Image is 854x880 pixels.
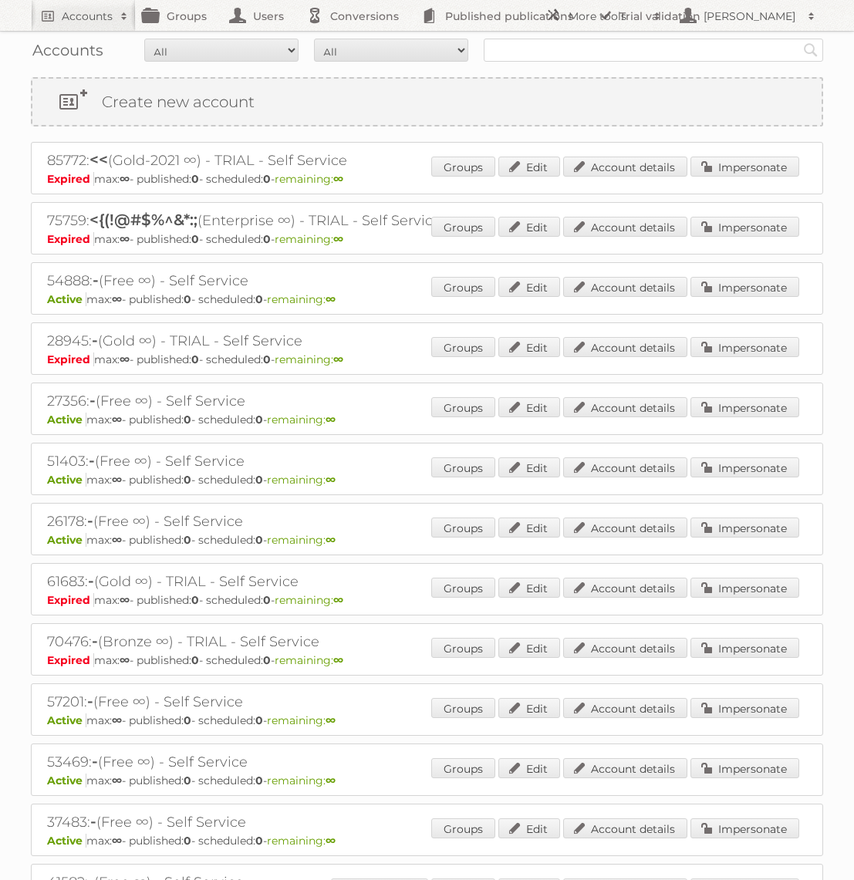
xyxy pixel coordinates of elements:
input: Search [799,39,822,62]
span: - [87,511,93,530]
strong: ∞ [112,413,122,427]
h2: 70476: (Bronze ∞) - TRIAL - Self Service [47,632,587,652]
a: Groups [431,818,495,838]
p: max: - published: - scheduled: - [47,232,807,246]
strong: ∞ [112,834,122,848]
strong: ∞ [120,172,130,186]
span: <{(!@#$%^&*:; [89,211,197,229]
a: Impersonate [690,337,799,357]
h2: 53469: (Free ∞) - Self Service [47,752,587,772]
span: - [89,451,95,470]
strong: ∞ [326,413,336,427]
a: Account details [563,638,687,658]
span: - [87,692,93,710]
strong: ∞ [326,713,336,727]
strong: 0 [255,834,263,848]
strong: 0 [255,533,263,547]
span: remaining: [275,352,343,366]
strong: 0 [263,232,271,246]
a: Groups [431,157,495,177]
span: - [88,571,94,590]
a: Edit [498,217,560,237]
strong: 0 [263,653,271,667]
a: Groups [431,277,495,297]
a: Groups [431,217,495,237]
a: Edit [498,638,560,658]
strong: ∞ [326,774,336,787]
strong: ∞ [333,232,343,246]
strong: ∞ [333,172,343,186]
a: Create new account [32,79,822,125]
strong: ∞ [112,292,122,306]
h2: [PERSON_NAME] [700,8,800,24]
a: Impersonate [690,157,799,177]
a: Impersonate [690,698,799,718]
strong: ∞ [326,834,336,848]
h2: 75759: (Enterprise ∞) - TRIAL - Self Service [47,211,587,231]
strong: 0 [184,774,191,787]
span: remaining: [267,413,336,427]
a: Edit [498,337,560,357]
span: remaining: [267,292,336,306]
h2: 61683: (Gold ∞) - TRIAL - Self Service [47,571,587,592]
strong: 0 [184,713,191,727]
a: Groups [431,397,495,417]
a: Groups [431,518,495,538]
h2: 85772: (Gold-2021 ∞) - TRIAL - Self Service [47,150,587,170]
h2: 57201: (Free ∞) - Self Service [47,692,587,712]
strong: 0 [263,352,271,366]
span: - [92,331,98,349]
strong: ∞ [326,533,336,547]
a: Impersonate [690,818,799,838]
span: Expired [47,593,94,607]
p: max: - published: - scheduled: - [47,533,807,547]
span: remaining: [267,473,336,487]
a: Groups [431,457,495,477]
span: remaining: [275,232,343,246]
p: max: - published: - scheduled: - [47,473,807,487]
strong: 0 [184,473,191,487]
h2: 37483: (Free ∞) - Self Service [47,812,587,832]
strong: 0 [255,413,263,427]
a: Groups [431,698,495,718]
strong: 0 [263,172,271,186]
a: Edit [498,518,560,538]
p: max: - published: - scheduled: - [47,774,807,787]
p: max: - published: - scheduled: - [47,352,807,366]
strong: 0 [191,593,199,607]
h2: More tools [569,8,646,24]
a: Edit [498,277,560,297]
span: Expired [47,172,94,186]
span: - [90,812,96,831]
span: Expired [47,232,94,246]
a: Impersonate [690,518,799,538]
a: Edit [498,698,560,718]
a: Account details [563,578,687,598]
a: Groups [431,758,495,778]
a: Account details [563,758,687,778]
span: Active [47,713,86,727]
strong: 0 [255,473,263,487]
span: Active [47,413,86,427]
span: - [92,632,98,650]
strong: ∞ [112,533,122,547]
strong: 0 [191,172,199,186]
a: Impersonate [690,578,799,598]
h2: 54888: (Free ∞) - Self Service [47,271,587,291]
span: Active [47,292,86,306]
a: Edit [498,457,560,477]
p: max: - published: - scheduled: - [47,834,807,848]
a: Impersonate [690,217,799,237]
span: remaining: [267,533,336,547]
span: remaining: [267,834,336,848]
strong: ∞ [112,473,122,487]
p: max: - published: - scheduled: - [47,172,807,186]
strong: ∞ [112,774,122,787]
p: max: - published: - scheduled: - [47,653,807,667]
span: << [89,150,108,169]
strong: 0 [255,713,263,727]
a: Edit [498,578,560,598]
span: remaining: [275,653,343,667]
h2: 28945: (Gold ∞) - TRIAL - Self Service [47,331,587,351]
span: - [92,752,98,770]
